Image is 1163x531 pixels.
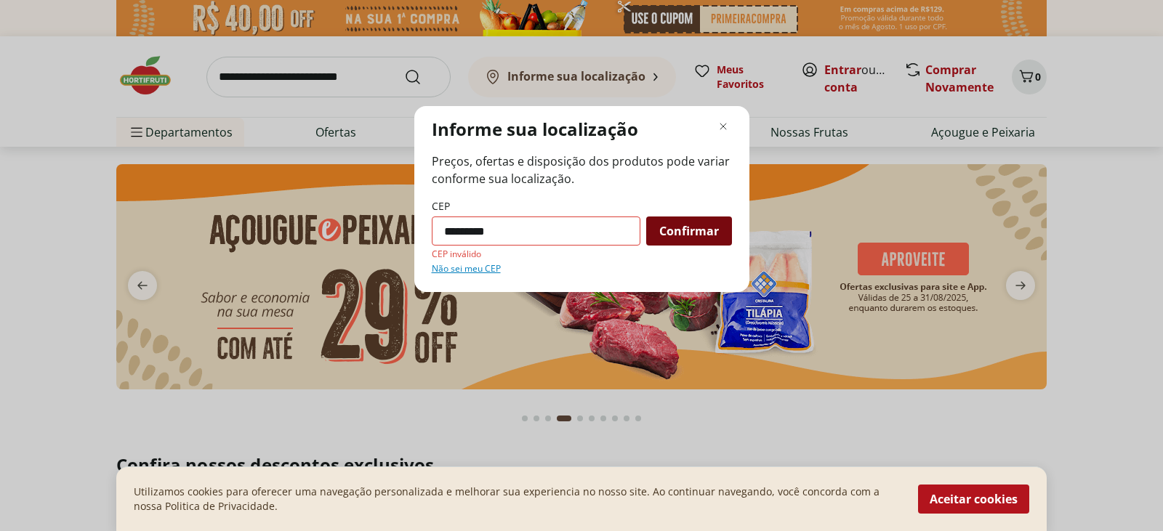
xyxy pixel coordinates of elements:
[715,118,732,135] button: Fechar modal de regionalização
[659,225,719,237] span: Confirmar
[918,485,1029,514] button: Aceitar cookies
[414,106,749,292] div: Modal de regionalização
[134,485,901,514] p: Utilizamos cookies para oferecer uma navegação personalizada e melhorar sua experiencia no nosso ...
[646,216,732,246] button: Confirmar
[432,153,732,187] span: Preços, ofertas e disposição dos produtos pode variar conforme sua localização.
[432,248,481,260] span: CEP inválido
[432,263,501,275] a: Não sei meu CEP
[432,199,450,214] label: CEP
[432,118,638,141] p: Informe sua localização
